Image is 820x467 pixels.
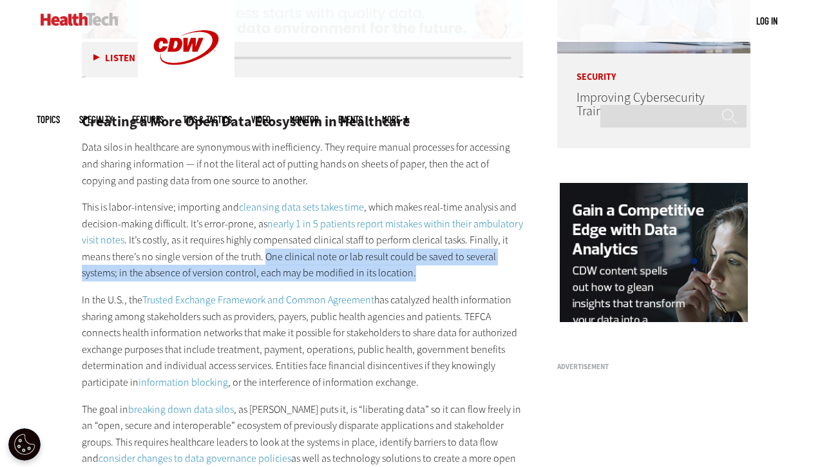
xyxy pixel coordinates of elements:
div: User menu [756,14,777,28]
span: Topics [37,115,60,124]
a: Video [251,115,271,124]
a: Features [132,115,164,124]
a: Trusted Exchange Framework and Common Agreement [142,293,374,307]
a: breaking down data silos [128,403,234,416]
a: Improving Cybersecurity Training for Healthcare Staff [577,89,723,120]
a: Log in [756,15,777,26]
div: Cookie Settings [8,428,41,461]
a: nearly 1 in 5 patients report mistakes within their ambulatory visit notes [82,217,523,247]
a: CDW [138,85,234,99]
img: Home [41,13,119,26]
a: consider changes to data governance policies [99,452,291,465]
a: MonITor [290,115,319,124]
a: cleansing data sets takes time [239,200,364,214]
a: information blocking [138,376,228,389]
a: Tips & Tactics [183,115,232,124]
a: Events [338,115,363,124]
p: Data silos in healthcare are synonymous with inefficiency. They require manual processes for acce... [82,139,524,189]
img: data analytics right rail [560,183,748,430]
button: Open Preferences [8,428,41,461]
span: More [382,115,409,124]
h3: Advertisement [557,363,750,370]
p: In the U.S., the has catalyzed health information sharing among stakeholders such as providers, p... [82,292,524,391]
p: This is labor-intensive; importing and , which makes real-time analysis and decision-making diffi... [82,199,524,281]
span: Specialty [79,115,113,124]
